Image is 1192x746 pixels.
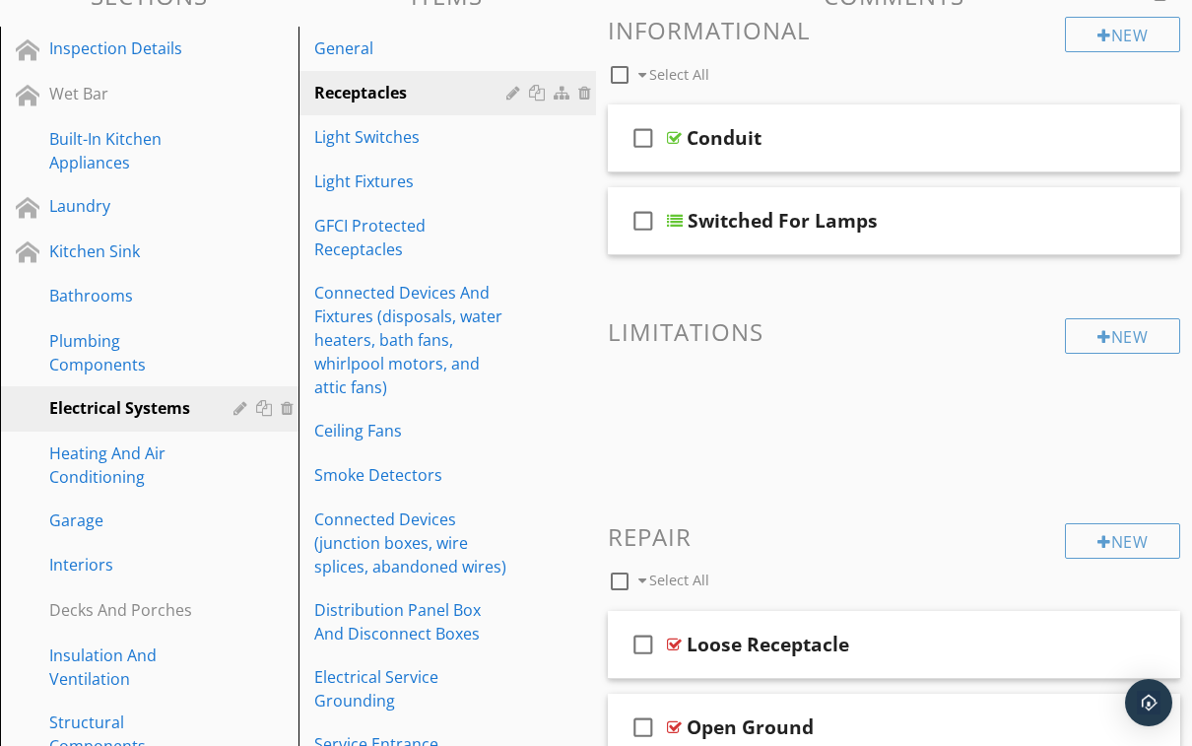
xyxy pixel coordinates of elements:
div: Smoke Detectors [314,463,513,487]
div: Conduit [687,126,762,150]
div: GFCI Protected Receptacles [314,214,513,261]
div: New [1065,318,1180,354]
div: Bathrooms [49,284,205,307]
i: check_box_outline_blank [628,621,659,668]
div: Light Fixtures [314,170,513,193]
div: Garage [49,509,205,532]
div: Decks And Porches [49,598,205,622]
div: Connected Devices And Fixtures (disposals, water heaters, bath fans, whirlpool motors, and attic ... [314,281,513,399]
div: Light Switches [314,125,513,149]
div: Insulation And Ventilation [49,644,205,691]
div: General [314,36,513,60]
div: Interiors [49,553,205,576]
div: Receptacles [314,81,513,104]
div: New [1065,523,1180,559]
div: Electrical Service Grounding [314,665,513,712]
div: Wet Bar [49,82,205,105]
div: Connected Devices (junction boxes, wire splices, abandoned wires) [314,508,513,578]
span: Select All [649,65,709,84]
div: Inspection Details [49,36,205,60]
div: Loose Receptacle [687,633,849,656]
h3: Informational [608,17,1180,43]
h3: Limitations [608,318,1180,345]
div: Laundry [49,194,205,218]
div: Ceiling Fans [314,419,513,442]
div: Built-In Kitchen Appliances [49,127,205,174]
div: Kitchen Sink [49,239,205,263]
div: Heating And Air Conditioning [49,441,205,489]
div: New [1065,17,1180,52]
div: Distribution Panel Box And Disconnect Boxes [314,598,513,645]
div: Open Ground [687,715,814,739]
div: Plumbing Components [49,329,205,376]
h3: Repair [608,523,1180,550]
div: Switched For Lamps [688,209,878,233]
i: check_box_outline_blank [628,114,659,162]
i: check_box_outline_blank [628,197,659,244]
div: Open Intercom Messenger [1125,679,1172,726]
span: Select All [649,571,709,589]
div: Electrical Systems [49,396,205,420]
